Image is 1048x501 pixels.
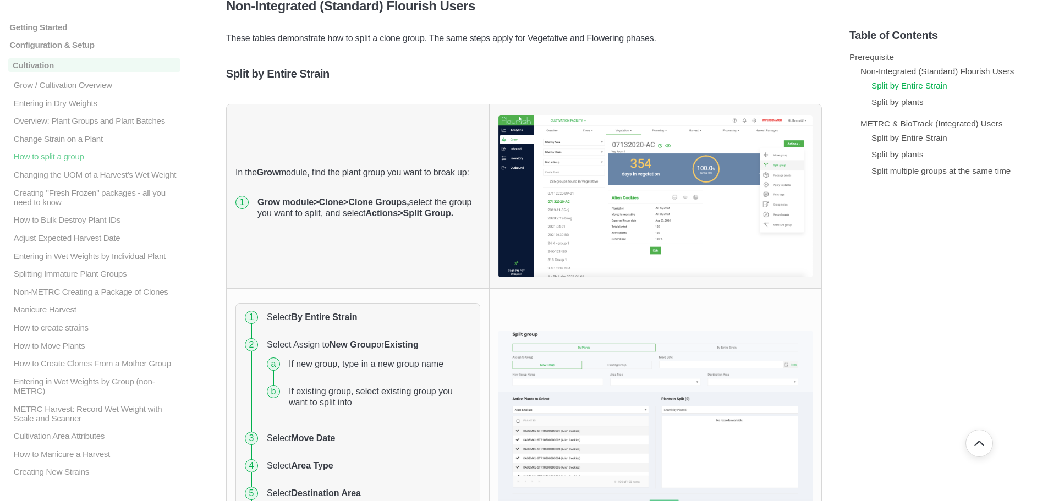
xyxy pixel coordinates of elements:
li: Select Assign to or [262,331,471,425]
p: Entering in Wet Weights by Individual Plant [13,251,180,260]
p: How to Create Clones From a Mother Group [13,359,180,368]
a: Cultivation [8,58,180,71]
a: Cultivation Area Attributes [8,431,180,441]
a: Split by plants [871,97,924,107]
p: Creating "Fresh Frozen" packages - all you need to know [13,188,180,206]
a: How to Move Plants [8,340,180,350]
p: These tables demonstrate how to split a clone group. The same steps apply for Vegetative and Flow... [226,31,822,46]
p: Adjust Expected Harvest Date [13,233,180,243]
p: Non-METRC Creating a Package of Clones [13,287,180,296]
p: Changing the UOM of a Harvest's Wet Weight [13,170,180,179]
a: Changing the UOM of a Harvest's Wet Weight [8,170,180,179]
li: If existing group, select existing group you want to split into [284,378,467,416]
a: METRC Harvest: Record Wet Weight with Scale and Scanner [8,404,180,422]
strong: Grow [257,168,279,177]
a: Getting Started [8,22,180,31]
strong: Clone Groups, [348,197,409,207]
p: How to Bulk Destroy Plant IDs [13,215,180,224]
p: Splitting Immature Plant Groups [13,269,180,278]
img: screen-shot-2021-07-09-at-1-49-52-pm.png [498,115,813,277]
a: Grow / Cultivation Overview [8,80,180,90]
a: Change Strain on a Plant [8,134,180,144]
li: Select [262,425,471,452]
h5: Table of Contents [849,29,1040,42]
a: Manicure Harvest [8,305,180,314]
a: How to Manicure a Harvest [8,449,180,459]
a: Adjust Expected Harvest Date [8,233,180,243]
strong: Split Group. [403,208,454,218]
p: Entering in Dry Weights [13,98,180,107]
li: Select [262,452,471,480]
p: Grow / Cultivation Overview [13,80,180,90]
section: Table of Contents [849,11,1040,485]
button: Go back to top of document [965,430,993,457]
a: Split by plants [871,150,924,159]
a: Entering in Wet Weights by Individual Plant [8,251,180,260]
a: How to create strains [8,323,180,332]
a: Creating "Fresh Frozen" packages - all you need to know [8,188,180,206]
a: Non-Integrated (Standard) Flourish Users [860,67,1014,76]
a: Prerequisite [849,52,894,62]
a: Non-METRC Creating a Package of Clones [8,287,180,296]
p: METRC Harvest: Record Wet Weight with Scale and Scanner [13,404,180,422]
strong: Move Date [291,433,335,443]
p: Cultivation Area Attributes [13,431,180,441]
a: Entering in Dry Weights [8,98,180,107]
a: How to split a group [8,152,180,161]
p: How to create strains [13,323,180,332]
a: Overview: Plant Groups and Plant Batches [8,116,180,125]
strong: New Group [330,340,376,349]
strong: By Entire Strain [291,312,357,322]
a: Creating New Strains [8,467,180,476]
strong: Destination Area [291,488,361,498]
p: Entering in Wet Weights by Group (non-METRC) [13,377,180,395]
p: How to split a group [13,152,180,161]
li: select the group you want to split, and select [253,189,480,227]
a: Splitting Immature Plant Groups [8,269,180,278]
p: In the module, find the plant group you want to break up: [235,166,480,180]
a: Split by Entire Strain [871,133,947,142]
a: Split by Entire Strain [871,81,947,90]
h5: Split by Entire Strain [226,68,822,80]
a: Entering in Wet Weights by Group (non-METRC) [8,377,180,395]
p: Change Strain on a Plant [13,134,180,144]
a: METRC & BioTrack (Integrated) Users [860,119,1003,128]
p: How to Move Plants [13,340,180,350]
strong: Actions> [366,208,403,218]
a: Configuration & Setup [8,40,180,49]
p: Overview: Plant Groups and Plant Batches [13,116,180,125]
p: Creating New Strains [13,467,180,476]
strong: Grow module>Clone> [257,197,348,207]
p: Manicure Harvest [13,305,180,314]
a: Split multiple groups at the same time [871,166,1011,175]
strong: Area Type [291,461,333,470]
a: How to Bulk Destroy Plant IDs [8,215,180,224]
li: Select [262,304,471,331]
strong: Existing [384,340,418,349]
li: If new group, type in a new group name [284,350,467,378]
p: How to Manicure a Harvest [13,449,180,459]
a: How to Create Clones From a Mother Group [8,359,180,368]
